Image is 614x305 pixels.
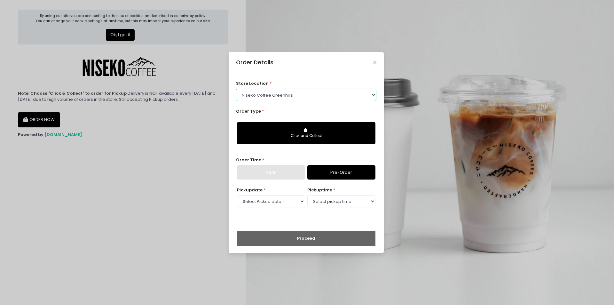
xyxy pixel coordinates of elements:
button: Proceed [237,231,375,246]
div: Click and Collect [241,133,371,139]
span: store location [236,80,269,86]
span: Order Type [236,108,261,114]
button: Close [373,61,376,64]
a: Pre-Order [307,165,375,180]
span: Pickup date [237,187,263,193]
div: Order Details [236,58,273,67]
span: Order Time [236,157,261,163]
button: Click and Collect [237,122,375,144]
span: pickup time [307,187,332,193]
